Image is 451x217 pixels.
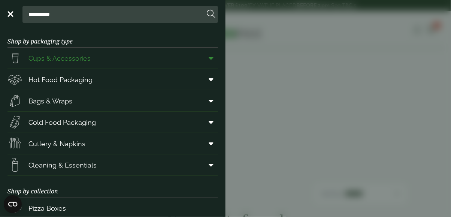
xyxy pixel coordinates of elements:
[28,139,85,149] span: Cutlery & Napkins
[7,154,218,175] a: Cleaning & Essentials
[7,176,218,198] h3: Shop by collection
[7,48,218,69] a: Cups & Accessories
[7,26,218,48] h3: Shop by packaging type
[7,136,22,151] img: Cutlery.svg
[7,112,218,133] a: Cold Food Packaging
[28,75,93,85] span: Hot Food Packaging
[7,90,218,111] a: Bags & Wraps
[7,115,22,130] img: Sandwich_box.svg
[4,195,22,213] button: Open CMP widget
[7,51,22,66] img: PintNhalf_cup.svg
[28,53,91,63] span: Cups & Accessories
[7,157,22,172] img: open-wipe.svg
[28,96,72,106] span: Bags & Wraps
[7,93,22,108] img: Paper_carriers.svg
[28,117,96,127] span: Cold Food Packaging
[28,203,66,213] span: Pizza Boxes
[7,133,218,154] a: Cutlery & Napkins
[7,72,22,87] img: Deli_box.svg
[7,69,218,90] a: Hot Food Packaging
[28,160,97,170] span: Cleaning & Essentials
